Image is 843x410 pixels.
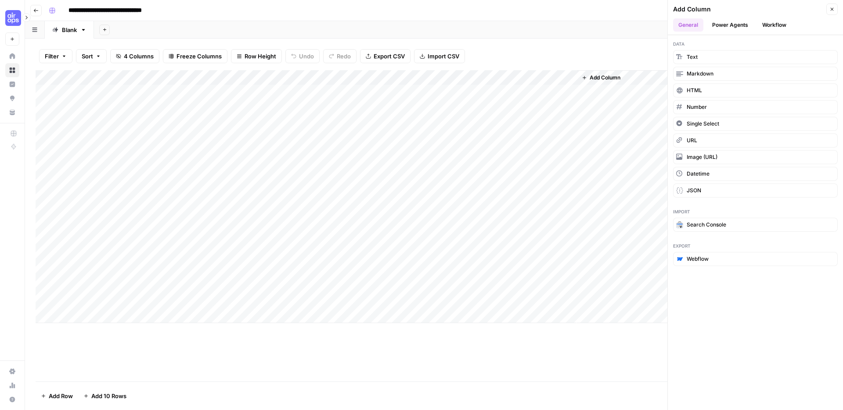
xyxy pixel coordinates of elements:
span: 4 Columns [124,52,154,61]
button: Workspace: September Cohort [5,7,19,29]
span: Redo [337,52,351,61]
button: Power Agents [707,18,753,32]
span: Freeze Columns [177,52,222,61]
a: Settings [5,364,19,378]
span: Import CSV [428,52,459,61]
span: Sort [82,52,93,61]
a: Insights [5,77,19,91]
span: Export [673,242,838,249]
span: URL [687,137,697,144]
span: Add Row [49,392,73,400]
button: Single Select [673,117,838,131]
span: Webflow [687,255,709,263]
button: Number [673,100,838,114]
button: Search Console [673,218,838,232]
button: Image (URL) [673,150,838,164]
button: JSON [673,183,838,198]
span: Markdown [687,70,713,78]
button: Datetime [673,167,838,181]
button: Text [673,50,838,64]
span: Image (URL) [687,153,717,161]
button: Help + Support [5,392,19,406]
button: 4 Columns [110,49,159,63]
button: Add 10 Rows [78,389,132,403]
span: Export CSV [374,52,405,61]
button: Sort [76,49,107,63]
span: Undo [299,52,314,61]
div: Blank [62,25,77,34]
button: Add Column [578,72,624,83]
button: URL [673,133,838,147]
button: HTML [673,83,838,97]
a: Your Data [5,105,19,119]
button: Import CSV [414,49,465,63]
button: General [673,18,703,32]
span: Text [687,53,698,61]
span: Import [673,208,838,215]
span: Add Column [590,74,620,82]
span: Search Console [687,221,726,229]
span: HTML [687,86,702,94]
button: Filter [39,49,72,63]
span: Number [687,103,707,111]
span: Datetime [687,170,710,178]
button: Undo [285,49,320,63]
span: Row Height [245,52,276,61]
button: Freeze Columns [163,49,227,63]
button: Add Row [36,389,78,403]
a: Opportunities [5,91,19,105]
button: Workflow [757,18,792,32]
button: Export CSV [360,49,411,63]
a: Browse [5,63,19,77]
img: September Cohort Logo [5,10,21,26]
a: Usage [5,378,19,392]
span: Filter [45,52,59,61]
button: Row Height [231,49,282,63]
button: Redo [323,49,357,63]
span: Data [673,40,838,47]
button: Markdown [673,67,838,81]
a: Home [5,49,19,63]
span: Add 10 Rows [91,392,126,400]
button: Webflow [673,252,838,266]
span: Single Select [687,120,719,128]
a: Blank [45,21,94,39]
span: JSON [687,187,701,194]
